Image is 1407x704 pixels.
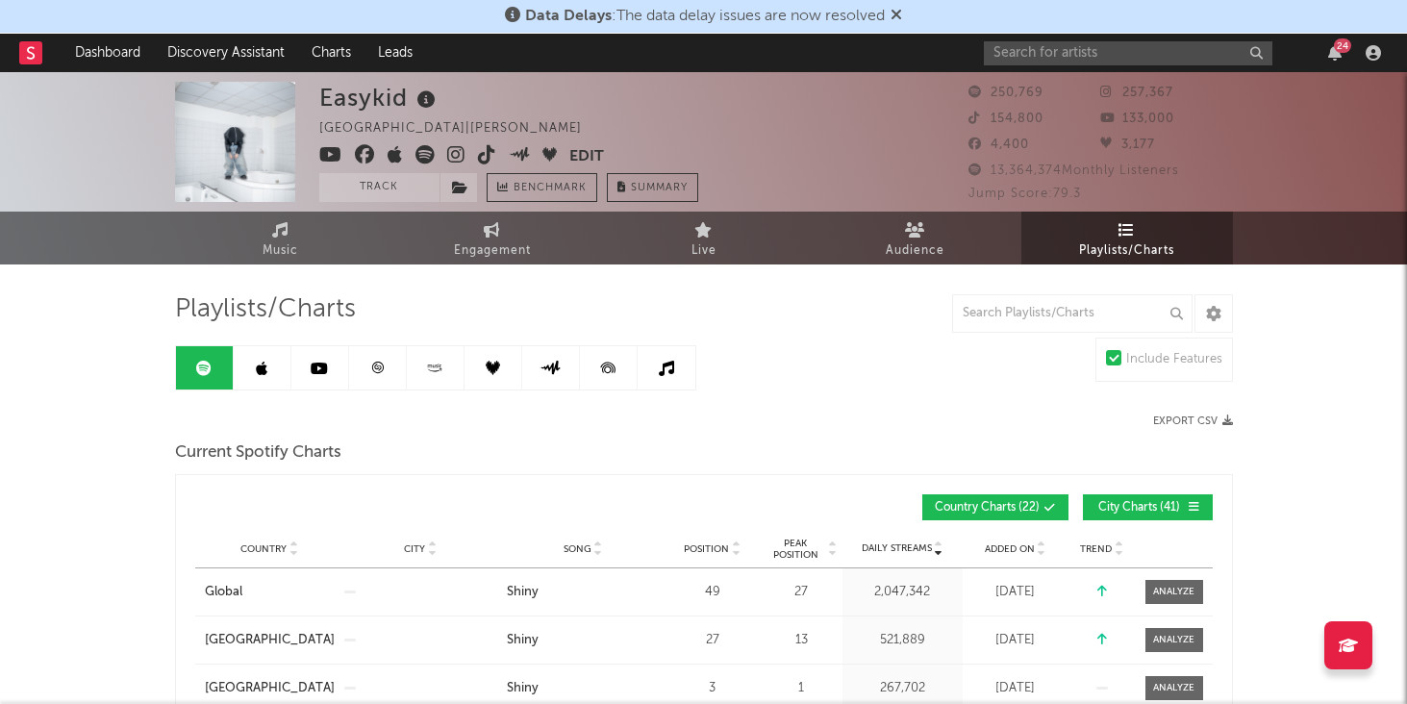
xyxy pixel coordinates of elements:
div: Easykid [319,82,440,113]
span: 257,367 [1100,87,1173,99]
span: Live [691,239,716,263]
span: Position [684,543,729,555]
div: [DATE] [967,583,1064,602]
a: Benchmark [487,173,597,202]
span: Song [564,543,591,555]
a: Charts [298,34,364,72]
button: Summary [607,173,698,202]
span: 250,769 [968,87,1043,99]
span: Dismiss [891,9,902,24]
span: Peak Position [766,538,826,561]
button: Edit [569,145,604,169]
span: Added On [985,543,1035,555]
div: 27 [669,631,756,650]
span: Summary [631,183,688,193]
div: [DATE] [967,631,1064,650]
button: Export CSV [1153,415,1233,427]
span: : The data delay issues are now resolved [525,9,885,24]
span: Country [240,543,287,555]
span: 154,800 [968,113,1043,125]
button: Country Charts(22) [922,494,1068,520]
a: Playlists/Charts [1021,212,1233,264]
span: Benchmark [514,177,587,200]
span: 3,177 [1100,138,1155,151]
div: [DATE] [967,679,1064,698]
span: 4,400 [968,138,1029,151]
span: Playlists/Charts [175,298,356,321]
div: Shiny [507,583,539,602]
span: Daily Streams [862,541,932,556]
a: Audience [810,212,1021,264]
a: Discovery Assistant [154,34,298,72]
div: 2,047,342 [847,583,958,602]
button: City Charts(41) [1083,494,1213,520]
input: Search for artists [984,41,1272,65]
a: Shiny [507,583,660,602]
span: Playlists/Charts [1079,239,1174,263]
a: [GEOGRAPHIC_DATA] [205,679,335,698]
div: 3 [669,679,756,698]
a: Shiny [507,631,660,650]
span: 133,000 [1100,113,1174,125]
span: City Charts ( 41 ) [1095,502,1184,514]
a: Live [598,212,810,264]
div: 27 [766,583,838,602]
span: Trend [1080,543,1112,555]
div: 24 [1334,38,1351,53]
a: Leads [364,34,426,72]
a: Engagement [387,212,598,264]
span: Audience [886,239,944,263]
span: Engagement [454,239,531,263]
div: Global [205,583,242,602]
span: Data Delays [525,9,612,24]
span: Country Charts ( 22 ) [935,502,1040,514]
div: 521,889 [847,631,958,650]
div: [GEOGRAPHIC_DATA] | [PERSON_NAME] [319,117,604,140]
div: Include Features [1126,348,1222,371]
button: 24 [1328,45,1342,61]
span: Current Spotify Charts [175,441,341,465]
a: Dashboard [62,34,154,72]
div: 267,702 [847,679,958,698]
div: Shiny [507,631,539,650]
div: 13 [766,631,838,650]
a: Music [175,212,387,264]
span: Jump Score: 79.3 [968,188,1081,200]
div: 49 [669,583,756,602]
div: 1 [766,679,838,698]
a: Shiny [507,679,660,698]
button: Track [319,173,440,202]
span: Music [263,239,298,263]
a: Global [205,583,335,602]
a: [GEOGRAPHIC_DATA] [205,631,335,650]
span: City [404,543,425,555]
span: 13,364,374 Monthly Listeners [968,164,1179,177]
input: Search Playlists/Charts [952,294,1193,333]
div: Shiny [507,679,539,698]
